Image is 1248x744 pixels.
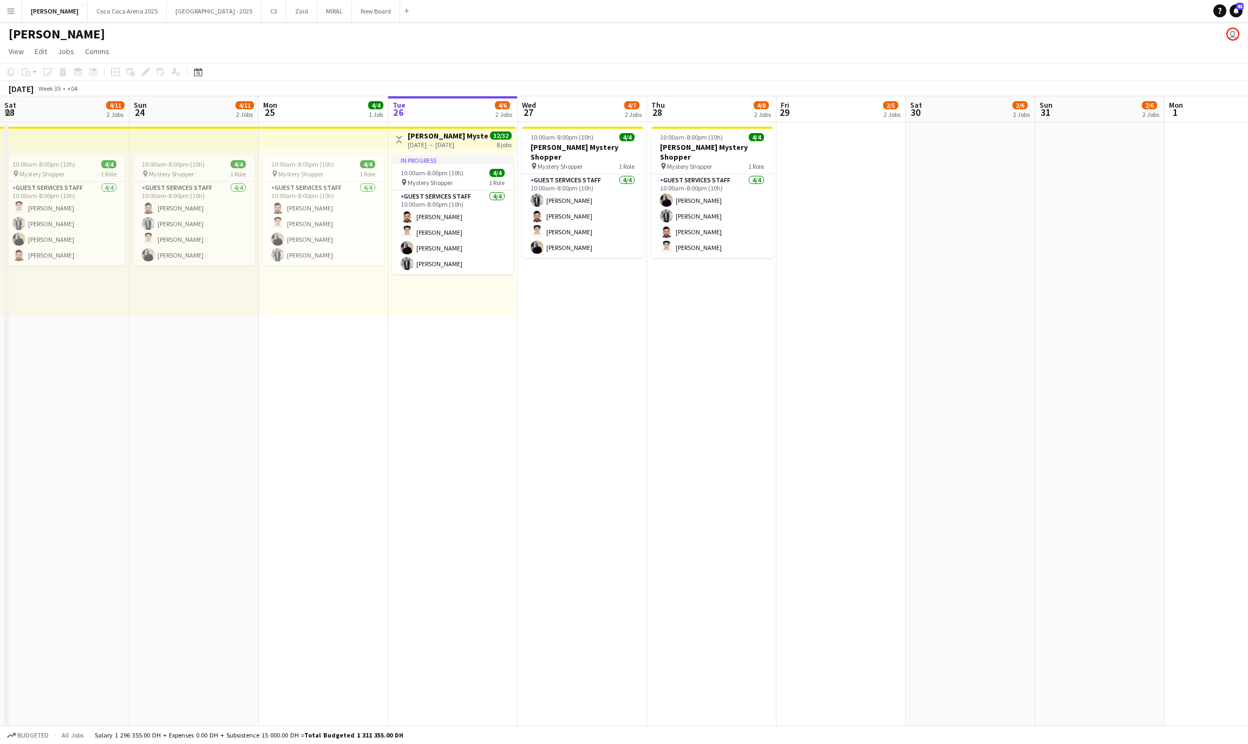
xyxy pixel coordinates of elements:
[754,110,771,118] div: 2 Jobs
[81,44,114,58] a: Comms
[909,106,922,118] span: 30
[132,106,147,118] span: 24
[236,101,254,109] span: 4/11
[1226,28,1239,41] app-user-avatar: Kate Oliveros
[781,100,789,110] span: Fri
[392,190,513,274] app-card-role: Guest Services Staff4/410:00am-8:00pm (10h)[PERSON_NAME][PERSON_NAME][PERSON_NAME][PERSON_NAME]
[22,1,88,22] button: [PERSON_NAME]
[522,174,643,258] app-card-role: Guest Services Staff4/410:00am-8:00pm (10h)[PERSON_NAME][PERSON_NAME][PERSON_NAME][PERSON_NAME]
[9,83,34,94] div: [DATE]
[30,44,51,58] a: Edit
[1167,106,1183,118] span: 1
[884,110,900,118] div: 2 Jobs
[278,170,323,178] span: Mystery Shopper
[360,170,375,178] span: 1 Role
[17,732,49,739] span: Budgeted
[263,182,384,266] app-card-role: Guest Services Staff4/410:00am-8:00pm (10h)[PERSON_NAME][PERSON_NAME][PERSON_NAME][PERSON_NAME]
[522,142,643,162] h3: [PERSON_NAME] Mystery Shopper
[106,101,125,109] span: 4/11
[408,131,488,141] h3: [PERSON_NAME] Mystery Shopper
[779,106,789,118] span: 29
[134,100,147,110] span: Sun
[19,170,64,178] span: Mystery Shopper
[133,182,254,266] app-card-role: Guest Services Staff4/410:00am-8:00pm (10h)[PERSON_NAME][PERSON_NAME][PERSON_NAME][PERSON_NAME]
[624,101,639,109] span: 4/7
[1013,110,1030,118] div: 2 Jobs
[88,1,167,22] button: Coca Coca Arena 2025
[35,47,47,56] span: Edit
[520,106,536,118] span: 27
[263,100,277,110] span: Mon
[408,179,453,187] span: Mystery Shopper
[408,141,488,149] div: [DATE] → [DATE]
[286,1,317,22] button: Zaid
[495,110,512,118] div: 2 Jobs
[262,1,286,22] button: C3
[1142,110,1159,118] div: 2 Jobs
[883,101,898,109] span: 2/5
[133,156,254,266] app-job-card: 10:00am-8:00pm (10h)4/4 Mystery Shopper1 RoleGuest Services Staff4/410:00am-8:00pm (10h)[PERSON_N...
[619,133,635,141] span: 4/4
[4,100,16,110] span: Sat
[67,84,77,93] div: +04
[263,156,384,266] app-job-card: 10:00am-8:00pm (10h)4/4 Mystery Shopper1 RoleGuest Services Staff4/410:00am-8:00pm (10h)[PERSON_N...
[230,170,246,178] span: 1 Role
[660,133,723,141] span: 10:00am-8:00pm (10h)
[1142,101,1157,109] span: 2/6
[651,142,773,162] h3: [PERSON_NAME] Mystery Shopper
[1038,106,1053,118] span: 31
[754,101,769,109] span: 4/8
[625,110,642,118] div: 2 Jobs
[531,133,593,141] span: 10:00am-8:00pm (10h)
[12,160,75,168] span: 10:00am-8:00pm (10h)
[317,1,352,22] button: MIRAL
[489,179,505,187] span: 1 Role
[667,162,712,170] span: Mystery Shopper
[271,160,334,168] span: 10:00am-8:00pm (10h)
[149,170,194,178] span: Mystery Shopper
[368,101,383,109] span: 4/4
[304,731,403,739] span: Total Budgeted 1 311 355.00 DH
[4,182,125,266] app-card-role: Guest Services Staff4/410:00am-8:00pm (10h)[PERSON_NAME][PERSON_NAME][PERSON_NAME][PERSON_NAME]
[54,44,79,58] a: Jobs
[489,169,505,177] span: 4/4
[619,162,635,170] span: 1 Role
[101,170,116,178] span: 1 Role
[401,169,463,177] span: 10:00am-8:00pm (10h)
[85,47,109,56] span: Comms
[369,110,383,118] div: 1 Job
[9,47,24,56] span: View
[1236,3,1244,10] span: 43
[392,156,513,164] div: In progress
[231,160,246,168] span: 4/4
[4,44,28,58] a: View
[236,110,253,118] div: 2 Jobs
[392,156,513,274] app-job-card: In progress10:00am-8:00pm (10h)4/4 Mystery Shopper1 RoleGuest Services Staff4/410:00am-8:00pm (10...
[391,106,406,118] span: 26
[9,26,105,42] h1: [PERSON_NAME]
[4,156,125,266] app-job-card: 10:00am-8:00pm (10h)4/4 Mystery Shopper1 RoleGuest Services Staff4/410:00am-8:00pm (10h)[PERSON_N...
[3,106,16,118] span: 23
[651,100,665,110] span: Thu
[167,1,262,22] button: [GEOGRAPHIC_DATA] - 2025
[5,729,50,741] button: Budgeted
[58,47,74,56] span: Jobs
[1012,101,1028,109] span: 2/6
[651,127,773,258] app-job-card: 10:00am-8:00pm (10h)4/4[PERSON_NAME] Mystery Shopper Mystery Shopper1 RoleGuest Services Staff4/4...
[142,160,205,168] span: 10:00am-8:00pm (10h)
[107,110,124,118] div: 2 Jobs
[910,100,922,110] span: Sat
[352,1,400,22] button: New Board
[748,162,764,170] span: 1 Role
[490,131,512,140] span: 32/32
[393,100,406,110] span: Tue
[1169,100,1183,110] span: Mon
[101,160,116,168] span: 4/4
[522,127,643,258] div: 10:00am-8:00pm (10h)4/4[PERSON_NAME] Mystery Shopper Mystery Shopper1 RoleGuest Services Staff4/4...
[262,106,277,118] span: 25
